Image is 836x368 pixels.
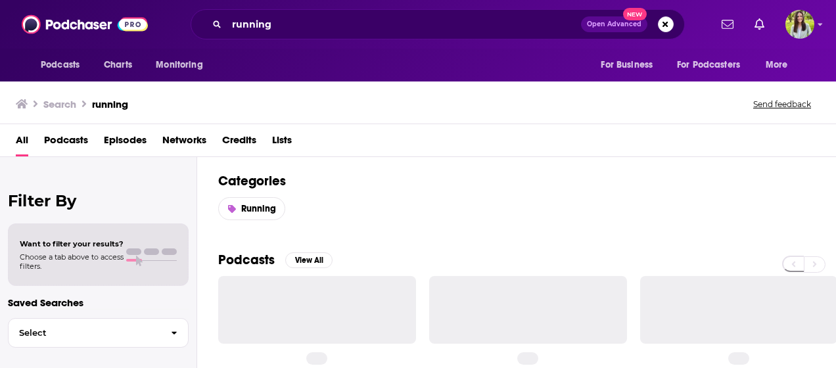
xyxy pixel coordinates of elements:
[191,9,685,39] div: Search podcasts, credits, & more...
[32,53,97,78] button: open menu
[8,191,189,210] h2: Filter By
[8,296,189,309] p: Saved Searches
[668,53,759,78] button: open menu
[785,10,814,39] img: User Profile
[785,10,814,39] button: Show profile menu
[20,239,124,248] span: Want to filter your results?
[587,21,641,28] span: Open Advanced
[20,252,124,271] span: Choose a tab above to access filters.
[104,129,147,156] a: Episodes
[766,56,788,74] span: More
[16,129,28,156] a: All
[601,56,653,74] span: For Business
[44,129,88,156] a: Podcasts
[272,129,292,156] a: Lists
[218,252,275,268] h2: Podcasts
[623,8,647,20] span: New
[8,318,189,348] button: Select
[716,13,739,35] a: Show notifications dropdown
[43,98,76,110] h3: Search
[749,13,770,35] a: Show notifications dropdown
[592,53,669,78] button: open menu
[9,329,160,337] span: Select
[162,129,206,156] a: Networks
[156,56,202,74] span: Monitoring
[581,16,647,32] button: Open AdvancedNew
[285,252,333,268] button: View All
[22,12,148,37] img: Podchaser - Follow, Share and Rate Podcasts
[222,129,256,156] a: Credits
[227,14,581,35] input: Search podcasts, credits, & more...
[104,56,132,74] span: Charts
[756,53,804,78] button: open menu
[677,56,740,74] span: For Podcasters
[218,252,333,268] a: PodcastsView All
[95,53,140,78] a: Charts
[749,99,815,110] button: Send feedback
[785,10,814,39] span: Logged in as meaghanyoungblood
[92,98,128,110] h3: running
[241,203,276,214] span: Running
[218,197,285,220] a: Running
[41,56,80,74] span: Podcasts
[147,53,220,78] button: open menu
[218,173,815,189] h2: Categories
